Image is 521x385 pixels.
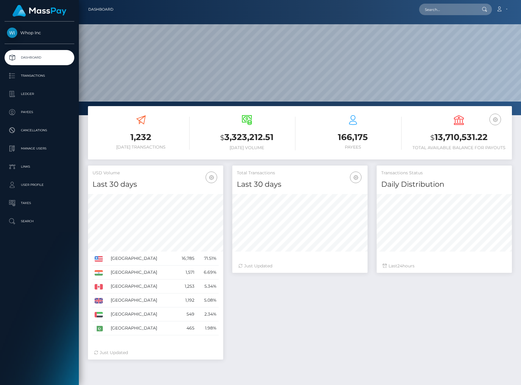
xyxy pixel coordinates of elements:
img: AE.png [95,312,103,317]
h4: Daily Distribution [381,179,507,190]
td: [GEOGRAPHIC_DATA] [109,293,174,307]
a: Transactions [5,68,74,83]
img: GB.png [95,298,103,303]
td: 5.34% [197,280,219,293]
a: Dashboard [5,50,74,65]
h5: Total Transactions [237,170,363,176]
img: CA.png [95,284,103,290]
img: US.png [95,256,103,262]
td: [GEOGRAPHIC_DATA] [109,266,174,280]
div: Just Updated [238,263,361,269]
h6: Total Available Balance for Payouts [411,145,508,150]
h4: Last 30 days [92,179,219,190]
td: [GEOGRAPHIC_DATA] [109,252,174,266]
small: $ [430,133,435,142]
a: Manage Users [5,141,74,156]
a: Payees [5,105,74,120]
h4: Last 30 days [237,179,363,190]
a: Dashboard [88,3,113,16]
div: Last hours [383,263,506,269]
td: 1,571 [174,266,197,280]
p: Cancellations [7,126,72,135]
td: 6.69% [197,266,219,280]
p: Dashboard [7,53,72,62]
h6: [DATE] Transactions [92,145,190,150]
h3: 3,323,212.51 [199,131,296,144]
a: Ledger [5,86,74,102]
h5: USD Volume [92,170,219,176]
a: User Profile [5,177,74,192]
td: [GEOGRAPHIC_DATA] [109,307,174,321]
td: 1.98% [197,321,219,335]
p: User Profile [7,180,72,189]
a: Search [5,214,74,229]
td: [GEOGRAPHIC_DATA] [109,280,174,293]
small: $ [220,133,224,142]
div: Just Updated [94,350,217,356]
h6: Payees [304,145,402,150]
p: Payees [7,108,72,117]
td: 5.08% [197,293,219,307]
h6: [DATE] Volume [199,145,296,150]
input: Search... [419,4,476,15]
a: Links [5,159,74,174]
td: 1,192 [174,293,197,307]
p: Links [7,162,72,171]
td: 465 [174,321,197,335]
td: 71.51% [197,252,219,266]
p: Search [7,217,72,226]
span: 24 [397,263,402,269]
td: 549 [174,307,197,321]
td: [GEOGRAPHIC_DATA] [109,321,174,335]
a: Cancellations [5,123,74,138]
p: Ledger [7,89,72,99]
td: 1,253 [174,280,197,293]
img: IN.png [95,270,103,276]
img: MassPay Logo [12,5,66,17]
td: 16,785 [174,252,197,266]
h3: 166,175 [304,131,402,143]
p: Manage Users [7,144,72,153]
a: Taxes [5,196,74,211]
h3: 13,710,531.22 [411,131,508,144]
img: PK.png [95,326,103,331]
p: Taxes [7,199,72,208]
span: Whop Inc [5,30,74,35]
img: Whop Inc [7,28,17,38]
td: 2.34% [197,307,219,321]
h5: Transactions Status [381,170,507,176]
p: Transactions [7,71,72,80]
h3: 1,232 [92,131,190,143]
